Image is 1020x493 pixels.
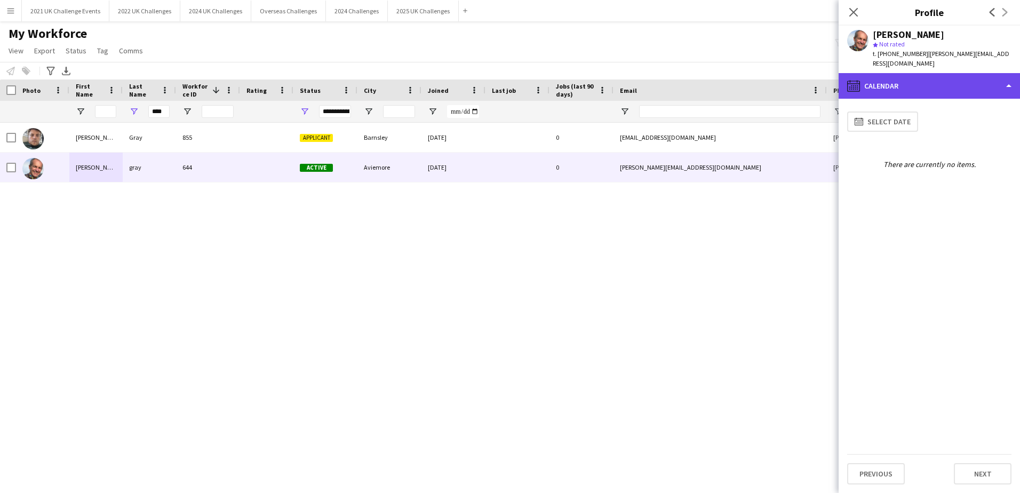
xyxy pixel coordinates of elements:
[364,107,373,116] button: Open Filter Menu
[176,153,240,182] div: 644
[95,105,116,118] input: First Name Filter Input
[428,107,437,116] button: Open Filter Menu
[300,107,309,116] button: Open Filter Menu
[383,105,415,118] input: City Filter Input
[60,65,73,77] app-action-btn: Export XLSX
[833,86,852,94] span: Phone
[30,44,59,58] a: Export
[873,50,928,58] span: t. [PHONE_NUMBER]
[620,107,629,116] button: Open Filter Menu
[202,105,234,118] input: Workforce ID Filter Input
[847,112,918,132] button: Select date
[847,160,1011,169] div: There are currently no items.
[357,153,421,182] div: Aviemore
[69,153,123,182] div: [PERSON_NAME]
[180,1,251,21] button: 2024 UK Challenges
[123,153,176,182] div: gray
[549,153,613,182] div: 0
[300,134,333,142] span: Applicant
[556,82,594,98] span: Jobs (last 90 days)
[61,44,91,58] a: Status
[22,1,109,21] button: 2021 UK Challenge Events
[613,123,827,152] div: [EMAIL_ADDRESS][DOMAIN_NAME]
[34,46,55,55] span: Export
[300,86,321,94] span: Status
[76,82,103,98] span: First Name
[22,158,44,179] img: duncan gray
[492,86,516,94] span: Last job
[421,123,485,152] div: [DATE]
[639,105,820,118] input: Email Filter Input
[364,86,376,94] span: City
[119,46,143,55] span: Comms
[428,86,449,94] span: Joined
[873,50,1009,67] span: | [PERSON_NAME][EMAIL_ADDRESS][DOMAIN_NAME]
[176,123,240,152] div: 855
[447,105,479,118] input: Joined Filter Input
[620,86,637,94] span: Email
[300,164,333,172] span: Active
[833,107,843,116] button: Open Filter Menu
[109,1,180,21] button: 2022 UK Challenges
[839,73,1020,99] div: Calendar
[66,46,86,55] span: Status
[22,128,44,149] img: Ryan Gray
[421,153,485,182] div: [DATE]
[954,463,1011,484] button: Next
[148,105,170,118] input: Last Name Filter Input
[22,86,41,94] span: Photo
[251,1,326,21] button: Overseas Challenges
[9,46,23,55] span: View
[129,82,157,98] span: Last Name
[246,86,267,94] span: Rating
[44,65,57,77] app-action-btn: Advanced filters
[388,1,459,21] button: 2025 UK Challenges
[97,46,108,55] span: Tag
[93,44,113,58] a: Tag
[123,123,176,152] div: Gray
[69,123,123,152] div: [PERSON_NAME]
[182,107,192,116] button: Open Filter Menu
[115,44,147,58] a: Comms
[879,40,905,48] span: Not rated
[873,30,944,39] div: [PERSON_NAME]
[326,1,388,21] button: 2024 Challenges
[613,153,827,182] div: [PERSON_NAME][EMAIL_ADDRESS][DOMAIN_NAME]
[357,123,421,152] div: Barnsley
[827,153,963,182] div: [PHONE_NUMBER]
[549,123,613,152] div: 0
[827,123,963,152] div: [PHONE_NUMBER]
[76,107,85,116] button: Open Filter Menu
[847,463,905,484] button: Previous
[9,26,87,42] span: My Workforce
[182,82,208,98] span: Workforce ID
[839,5,1020,19] h3: Profile
[4,44,28,58] a: View
[129,107,139,116] button: Open Filter Menu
